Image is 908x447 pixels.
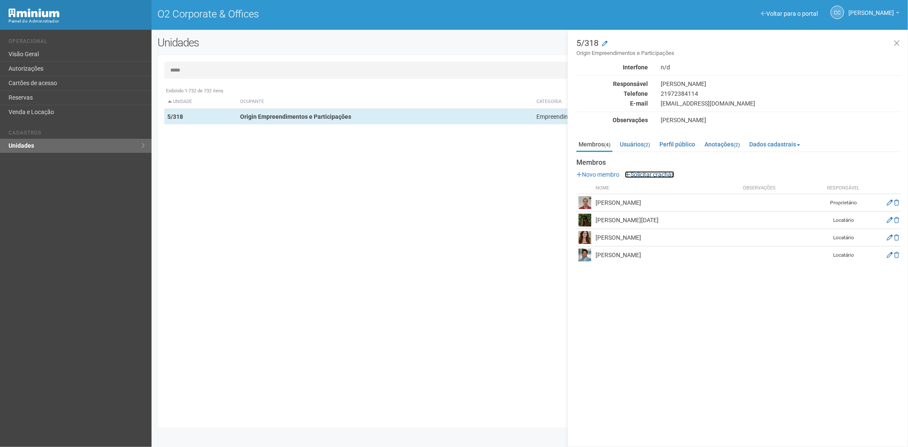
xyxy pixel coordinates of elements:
[887,234,893,241] a: Editar membro
[848,1,894,16] span: Camila Catarina Lima
[158,36,461,49] h2: Unidades
[625,171,674,178] a: Solicitar crachás
[533,95,796,109] th: Categoria: activate to sort column ascending
[747,138,802,151] a: Dados cadastrais
[570,80,654,88] div: Responsável
[576,39,901,57] h3: 5/318
[579,249,591,261] img: user.png
[654,80,908,88] div: [PERSON_NAME]
[657,138,697,151] a: Perfil público
[9,17,145,25] div: Painel do Administrador
[237,95,533,109] th: Ocupante: activate to sort column ascending
[164,87,896,95] div: Exibindo 1-732 de 732 itens
[576,49,901,57] small: Origin Empreendimentos e Participações
[644,142,650,148] small: (2)
[593,183,741,194] th: Nome
[570,90,654,97] div: Telefone
[579,196,591,209] img: user.png
[579,231,591,244] img: user.png
[9,38,145,47] li: Operacional
[733,142,740,148] small: (2)
[593,229,741,246] td: [PERSON_NAME]
[654,90,908,97] div: 21972384114
[570,116,654,124] div: Observações
[822,194,865,212] td: Proprietário
[164,95,237,109] th: Unidade: activate to sort column descending
[158,9,524,20] h1: O2 Corporate & Offices
[570,63,654,71] div: Interfone
[576,159,901,166] strong: Membros
[654,100,908,107] div: [EMAIL_ADDRESS][DOMAIN_NAME]
[576,171,619,178] a: Novo membro
[604,142,610,148] small: (4)
[654,116,908,124] div: [PERSON_NAME]
[702,138,742,151] a: Anotações(2)
[593,194,741,212] td: [PERSON_NAME]
[761,10,818,17] a: Voltar para o portal
[602,40,607,48] a: Modificar a unidade
[593,212,741,229] td: [PERSON_NAME][DATE]
[618,138,652,151] a: Usuários(2)
[9,9,60,17] img: Minium
[822,246,865,264] td: Locatário
[9,130,145,139] li: Cadastros
[570,100,654,107] div: E-mail
[831,6,844,19] a: CC
[579,214,591,226] img: user.png
[822,229,865,246] td: Locatário
[894,252,899,258] a: Excluir membro
[822,212,865,229] td: Locatário
[654,63,908,71] div: n/d
[533,109,796,125] td: Empreendimentos / Participações
[741,183,822,194] th: Observações
[168,113,183,120] strong: 5/318
[887,199,893,206] a: Editar membro
[894,199,899,206] a: Excluir membro
[887,252,893,258] a: Editar membro
[822,183,865,194] th: Responsável
[894,234,899,241] a: Excluir membro
[240,113,351,120] strong: Origin Empreendimentos e Participações
[576,138,613,152] a: Membros(4)
[593,246,741,264] td: [PERSON_NAME]
[894,217,899,223] a: Excluir membro
[848,11,899,17] a: [PERSON_NAME]
[887,217,893,223] a: Editar membro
